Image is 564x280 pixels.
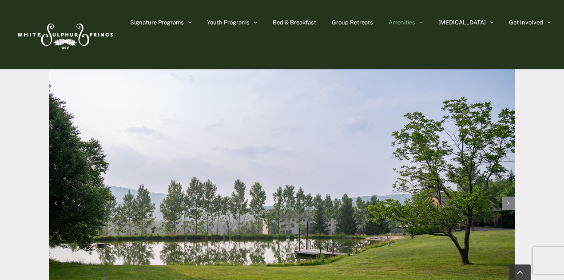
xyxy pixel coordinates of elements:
span: Group Retreats [332,20,373,25]
span: [MEDICAL_DATA] [438,20,486,25]
div: Next slide [502,197,515,210]
span: Amenities [389,20,415,25]
span: Bed & Breakfast [273,20,316,25]
span: Youth Programs [207,20,250,25]
span: Get Involved [509,20,543,25]
div: Previous slide [49,197,62,210]
span: Signature Programs [130,20,184,25]
img: White Sulphur Springs Logo [13,14,115,55]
